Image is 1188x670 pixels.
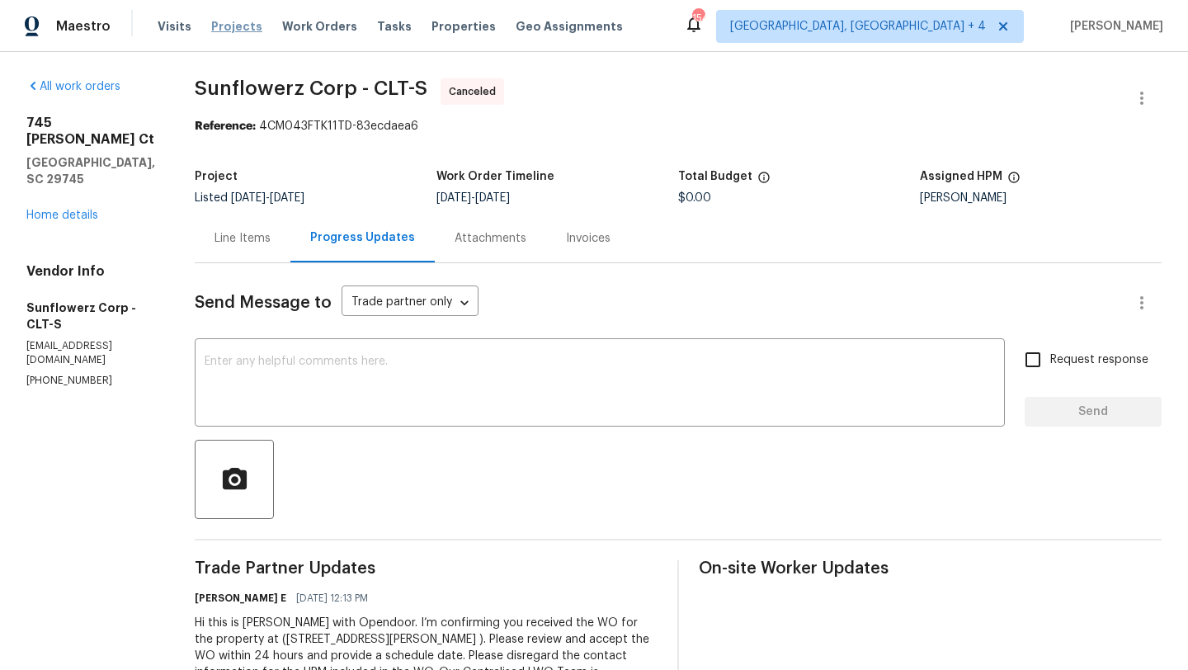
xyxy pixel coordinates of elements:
[26,263,155,280] h4: Vendor Info
[231,192,266,204] span: [DATE]
[436,192,510,204] span: -
[449,83,502,100] span: Canceled
[26,339,155,367] p: [EMAIL_ADDRESS][DOMAIN_NAME]
[475,192,510,204] span: [DATE]
[342,290,478,317] div: Trade partner only
[195,118,1162,134] div: 4CM043FTK11TD-83ecdaea6
[436,171,554,182] h5: Work Order Timeline
[231,192,304,204] span: -
[377,21,412,32] span: Tasks
[270,192,304,204] span: [DATE]
[920,192,1162,204] div: [PERSON_NAME]
[195,295,332,311] span: Send Message to
[195,560,658,577] span: Trade Partner Updates
[1050,352,1148,369] span: Request response
[195,120,256,132] b: Reference:
[692,10,704,26] div: 154
[1007,171,1021,192] span: The hpm assigned to this work order.
[195,590,286,606] h6: [PERSON_NAME] E
[516,18,623,35] span: Geo Assignments
[26,81,120,92] a: All work orders
[26,374,155,388] p: [PHONE_NUMBER]
[436,192,471,204] span: [DATE]
[282,18,357,35] span: Work Orders
[56,18,111,35] span: Maestro
[310,229,415,246] div: Progress Updates
[26,300,155,333] h5: Sunflowerz Corp - CLT-S
[730,18,986,35] span: [GEOGRAPHIC_DATA], [GEOGRAPHIC_DATA] + 4
[678,192,711,204] span: $0.00
[195,171,238,182] h5: Project
[214,230,271,247] div: Line Items
[699,560,1162,577] span: On-site Worker Updates
[26,154,155,187] h5: [GEOGRAPHIC_DATA], SC 29745
[26,210,98,221] a: Home details
[211,18,262,35] span: Projects
[158,18,191,35] span: Visits
[296,590,368,606] span: [DATE] 12:13 PM
[566,230,610,247] div: Invoices
[455,230,526,247] div: Attachments
[195,78,427,98] span: Sunflowerz Corp - CLT-S
[920,171,1002,182] h5: Assigned HPM
[26,115,155,148] h2: 745 [PERSON_NAME] Ct
[757,171,771,192] span: The total cost of line items that have been proposed by Opendoor. This sum includes line items th...
[195,192,304,204] span: Listed
[1063,18,1163,35] span: [PERSON_NAME]
[431,18,496,35] span: Properties
[678,171,752,182] h5: Total Budget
